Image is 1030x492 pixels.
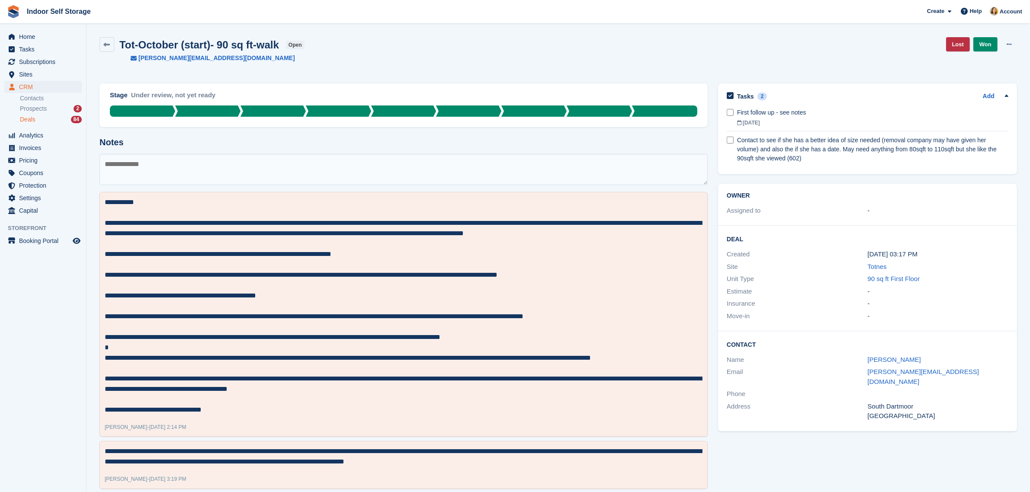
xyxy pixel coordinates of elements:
[868,275,920,282] a: 90 sq ft First Floor
[149,476,186,482] span: [DATE] 3:19 PM
[74,105,82,112] div: 2
[119,39,279,51] h2: Tot-October (start)- 90 sq ft-walk
[990,7,998,16] img: Emma Higgins
[868,287,1009,297] div: -
[20,94,82,102] a: Contacts
[131,90,215,105] div: Under review, not yet ready
[737,93,754,100] h2: Tasks
[4,167,82,179] a: menu
[727,287,868,297] div: Estimate
[737,108,1008,117] div: First follow up - see notes
[868,402,1009,412] div: South Dartmoor
[19,235,71,247] span: Booking Portal
[757,93,767,100] div: 2
[727,402,868,421] div: Address
[737,136,1008,163] div: Contact to see if she has a better idea of size needed (removal company may have given her volume...
[4,68,82,80] a: menu
[4,43,82,55] a: menu
[946,37,970,51] a: Lost
[727,355,868,365] div: Name
[19,192,71,204] span: Settings
[868,356,921,363] a: [PERSON_NAME]
[19,68,71,80] span: Sites
[727,249,868,259] div: Created
[20,115,82,124] a: Deals 84
[868,311,1009,321] div: -
[19,56,71,68] span: Subscriptions
[105,476,148,482] span: [PERSON_NAME]
[727,367,868,387] div: Email
[19,167,71,179] span: Coupons
[4,56,82,68] a: menu
[19,154,71,166] span: Pricing
[71,116,82,123] div: 84
[4,192,82,204] a: menu
[138,54,295,63] span: [PERSON_NAME][EMAIL_ADDRESS][DOMAIN_NAME]
[737,119,1008,127] div: [DATE]
[4,154,82,166] a: menu
[868,249,1009,259] div: [DATE] 03:17 PM
[105,424,148,430] span: [PERSON_NAME]
[19,129,71,141] span: Analytics
[110,90,128,100] div: Stage
[868,299,1009,309] div: -
[19,31,71,43] span: Home
[4,129,82,141] a: menu
[19,43,71,55] span: Tasks
[868,411,1009,421] div: [GEOGRAPHIC_DATA]
[19,204,71,217] span: Capital
[286,41,305,49] span: open
[71,236,82,246] a: Preview store
[737,131,1008,167] a: Contact to see if she has a better idea of size needed (removal company may have given her volume...
[970,7,982,16] span: Help
[4,142,82,154] a: menu
[1000,7,1022,16] span: Account
[727,389,868,399] div: Phone
[868,206,1009,216] div: -
[4,179,82,192] a: menu
[868,263,887,270] a: Totnes
[20,104,82,113] a: Prospects 2
[19,81,71,93] span: CRM
[149,424,186,430] span: [DATE] 2:14 PM
[8,224,86,233] span: Storefront
[868,368,979,385] a: [PERSON_NAME][EMAIL_ADDRESS][DOMAIN_NAME]
[19,142,71,154] span: Invoices
[737,104,1008,131] a: First follow up - see notes [DATE]
[7,5,20,18] img: stora-icon-8386f47178a22dfd0bd8f6a31ec36ba5ce8667c1dd55bd0f319d3a0aa187defe.svg
[727,262,868,272] div: Site
[727,274,868,284] div: Unit Type
[727,311,868,321] div: Move-in
[99,137,708,147] h2: Notes
[4,235,82,247] a: menu
[927,7,944,16] span: Create
[983,92,995,102] a: Add
[120,54,295,63] a: [PERSON_NAME][EMAIL_ADDRESS][DOMAIN_NAME]
[4,31,82,43] a: menu
[19,179,71,192] span: Protection
[727,340,1008,348] h2: Contact
[4,204,82,217] a: menu
[727,299,868,309] div: Insurance
[105,423,186,431] div: -
[20,105,47,113] span: Prospects
[727,234,1008,243] h2: Deal
[727,192,1008,199] h2: Owner
[4,81,82,93] a: menu
[20,115,35,124] span: Deals
[105,475,186,483] div: -
[23,4,94,19] a: Indoor Self Storage
[727,206,868,216] div: Assigned to
[973,37,998,51] a: Won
